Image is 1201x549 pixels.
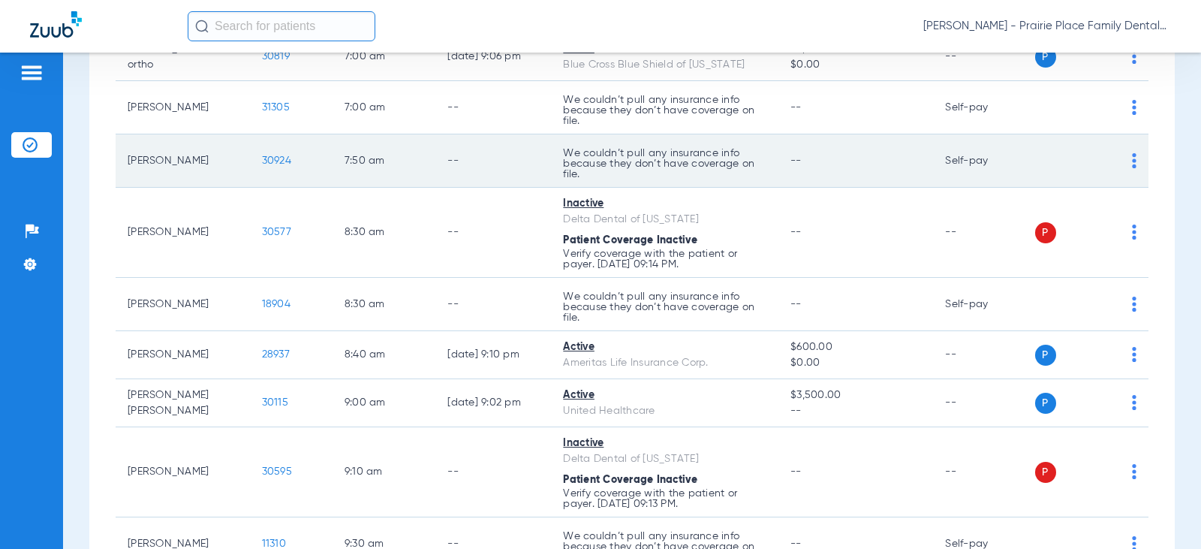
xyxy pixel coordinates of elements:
[262,466,292,477] span: 30595
[790,538,802,549] span: --
[1035,47,1056,68] span: P
[435,134,551,188] td: --
[563,451,766,467] div: Delta Dental of [US_STATE]
[563,95,766,126] p: We couldn’t pull any insurance info because they don’t have coverage on file.
[1132,297,1136,312] img: group-dot-blue.svg
[790,403,921,419] span: --
[262,155,291,166] span: 30924
[262,51,290,62] span: 30819
[435,427,551,517] td: --
[435,81,551,134] td: --
[563,291,766,323] p: We couldn’t pull any insurance info because they don’t have coverage on file.
[933,81,1034,134] td: Self-pay
[116,81,250,134] td: [PERSON_NAME]
[1035,222,1056,243] span: P
[1132,153,1136,168] img: group-dot-blue.svg
[262,538,286,549] span: 11310
[333,134,436,188] td: 7:50 AM
[563,212,766,228] div: Delta Dental of [US_STATE]
[262,397,288,408] span: 30115
[435,33,551,81] td: [DATE] 9:06 PM
[116,331,250,379] td: [PERSON_NAME]
[790,227,802,237] span: --
[1132,100,1136,115] img: group-dot-blue.svg
[1132,347,1136,362] img: group-dot-blue.svg
[262,299,290,309] span: 18904
[790,339,921,355] span: $600.00
[790,155,802,166] span: --
[563,475,697,485] span: Patient Coverage Inactive
[116,188,250,278] td: [PERSON_NAME]
[1132,464,1136,479] img: group-dot-blue.svg
[563,403,766,419] div: United Healthcare
[333,188,436,278] td: 8:30 AM
[563,196,766,212] div: Inactive
[333,278,436,331] td: 8:30 AM
[333,81,436,134] td: 7:00 AM
[116,379,250,427] td: [PERSON_NAME] [PERSON_NAME]
[933,33,1034,81] td: --
[435,278,551,331] td: --
[1035,462,1056,483] span: P
[790,388,921,403] span: $3,500.00
[116,278,250,331] td: [PERSON_NAME]
[262,349,290,360] span: 28937
[1132,225,1136,240] img: group-dot-blue.svg
[790,355,921,371] span: $0.00
[435,331,551,379] td: [DATE] 9:10 PM
[563,388,766,403] div: Active
[333,331,436,379] td: 8:40 AM
[933,331,1034,379] td: --
[563,488,766,509] p: Verify coverage with the patient or payer. [DATE] 09:13 PM.
[563,235,697,246] span: Patient Coverage Inactive
[1035,345,1056,366] span: P
[435,188,551,278] td: --
[435,379,551,427] td: [DATE] 9:02 PM
[790,299,802,309] span: --
[116,427,250,517] td: [PERSON_NAME]
[188,11,375,41] input: Search for patients
[1132,395,1136,410] img: group-dot-blue.svg
[262,227,291,237] span: 30577
[923,19,1171,34] span: [PERSON_NAME] - Prairie Place Family Dental
[790,57,921,73] span: $0.00
[933,188,1034,278] td: --
[333,379,436,427] td: 9:00 AM
[790,102,802,113] span: --
[333,33,436,81] td: 7:00 AM
[116,134,250,188] td: [PERSON_NAME]
[195,20,209,33] img: Search Icon
[563,249,766,270] p: Verify coverage with the patient or payer. [DATE] 09:14 PM.
[1035,393,1056,414] span: P
[563,355,766,371] div: Ameritas Life Insurance Corp.
[563,57,766,73] div: Blue Cross Blue Shield of [US_STATE]
[933,278,1034,331] td: Self-pay
[333,427,436,517] td: 9:10 AM
[790,466,802,477] span: --
[563,339,766,355] div: Active
[116,33,250,81] td: [PERSON_NAME]-ortho
[933,379,1034,427] td: --
[1132,49,1136,64] img: group-dot-blue.svg
[563,148,766,179] p: We couldn’t pull any insurance info because they don’t have coverage on file.
[933,427,1034,517] td: --
[933,134,1034,188] td: Self-pay
[262,102,290,113] span: 31305
[20,64,44,82] img: hamburger-icon
[30,11,82,38] img: Zuub Logo
[563,436,766,451] div: Inactive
